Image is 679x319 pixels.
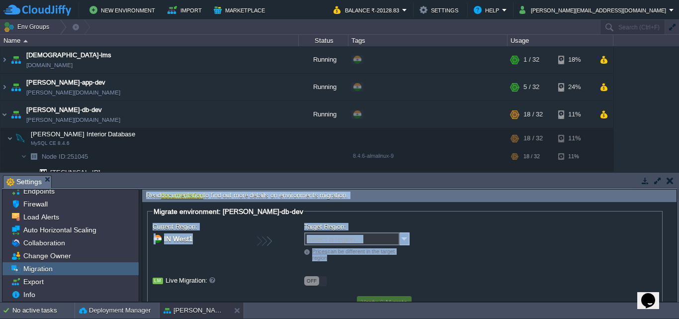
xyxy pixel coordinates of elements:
[519,4,669,16] button: [PERSON_NAME][EMAIL_ADDRESS][DOMAIN_NAME]
[23,40,28,42] img: AMDAwAAAACH5BAEAAAAALAAAAAABAAEAAAICRAEAOw==
[474,4,502,16] button: Help
[21,251,73,260] a: Change Owner
[9,101,23,128] img: AMDAwAAAACH5BAEAAAAALAAAAAABAAEAAAICRAEAOw==
[334,4,402,16] button: Balance ₹-20128.83
[6,176,42,188] span: Settings
[9,74,23,101] img: AMDAwAAAACH5BAEAAAAALAAAAAABAAEAAAICRAEAOw==
[21,225,98,234] a: Auto Horizontal Scaling
[42,153,67,160] span: Node ID:
[508,35,613,46] div: Usage
[161,192,203,199] a: documentation
[0,74,8,101] img: AMDAwAAAACH5BAEAAAAALAAAAAABAAEAAAICRAEAOw==
[558,101,591,128] div: 11%
[154,208,303,215] span: Migrate environment: [PERSON_NAME]-db-dev
[31,140,70,146] span: MySQL CE 8.4.6
[49,165,102,180] span: [TECHNICAL_ID]
[21,290,37,299] a: Info
[142,190,677,202] div: Read to find out more details on environments migration.
[214,4,268,16] button: Marketplace
[33,165,47,180] img: AMDAwAAAACH5BAEAAAAALAAAAAABAAEAAAICRAEAOw==
[26,88,120,98] a: [PERSON_NAME][DOMAIN_NAME]
[304,221,347,232] label: Target Region:
[26,78,105,88] a: [PERSON_NAME]-app-dev
[26,60,73,70] a: [DOMAIN_NAME]
[27,165,33,180] img: AMDAwAAAACH5BAEAAAAALAAAAAABAAEAAAICRAEAOw==
[30,130,137,138] span: [PERSON_NAME] Interior Database
[26,115,120,125] span: [PERSON_NAME][DOMAIN_NAME]
[49,169,102,176] a: [TECHNICAL_ID]
[168,4,205,16] button: Import
[41,152,89,161] span: 251045
[3,20,53,34] button: Env Groups
[1,35,298,46] div: Name
[21,264,54,273] a: Migration
[523,46,539,73] div: 1 / 32
[79,306,151,316] button: Deployment Manager
[21,187,56,196] a: Endpoints
[153,275,279,286] label: Live Migration:
[299,74,348,101] div: Running
[7,128,13,148] img: AMDAwAAAACH5BAEAAAAALAAAAAABAAEAAAICRAEAOw==
[523,128,543,148] div: 18 / 32
[21,213,61,221] a: Load Alerts
[304,276,319,286] div: OFF
[3,4,71,16] img: CloudJiffy
[164,306,226,316] button: [PERSON_NAME]-db-dev
[558,74,591,101] div: 24%
[299,101,348,128] div: Running
[558,46,591,73] div: 18%
[26,50,111,60] a: [DEMOGRAPHIC_DATA]-lms
[558,149,591,164] div: 11%
[27,149,41,164] img: AMDAwAAAACH5BAEAAAAALAAAAAABAAEAAAICRAEAOw==
[358,298,410,307] button: Verify & Migrate
[21,200,49,209] a: Firewall
[153,221,199,232] label: Current Region:
[89,4,158,16] button: New Environment
[637,279,669,309] iframe: chat widget
[26,105,102,115] a: [PERSON_NAME]-db-dev
[299,35,348,46] div: Status
[9,46,23,73] img: AMDAwAAAACH5BAEAAAAALAAAAAABAAEAAAICRAEAOw==
[523,74,539,101] div: 5 / 32
[558,128,591,148] div: 11%
[304,248,410,261] div: can be different in the target region
[523,149,540,164] div: 18 / 32
[21,149,27,164] img: AMDAwAAAACH5BAEAAAAALAAAAAABAAEAAAICRAEAOw==
[13,128,27,148] img: AMDAwAAAACH5BAEAAAAALAAAAAABAAEAAAICRAEAOw==
[349,35,507,46] div: Tags
[153,278,163,284] span: LM
[420,4,461,16] button: Settings
[163,233,193,244] div: IN West1
[523,101,543,128] div: 18 / 32
[0,46,8,73] img: AMDAwAAAACH5BAEAAAAALAAAAAABAAEAAAICRAEAOw==
[41,152,89,161] a: Node ID:251045
[0,101,8,128] img: AMDAwAAAACH5BAEAAAAALAAAAAABAAEAAAICRAEAOw==
[30,130,137,138] a: [PERSON_NAME] Interior DatabaseMySQL CE 8.4.6
[312,248,328,254] a: Prices
[21,238,67,247] a: Collaboration
[299,46,348,73] div: Running
[21,277,45,286] a: Export
[12,303,75,319] div: No active tasks
[353,153,394,159] span: 8.4.6-almalinux-9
